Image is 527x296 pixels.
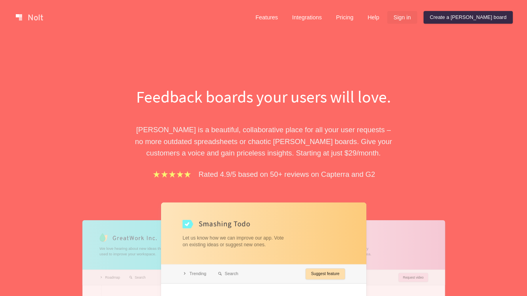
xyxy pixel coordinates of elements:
[128,124,400,159] p: [PERSON_NAME] is a beautiful, collaborative place for all your user requests – no more outdated s...
[387,11,417,24] a: Sign in
[249,11,284,24] a: Features
[128,85,400,108] h1: Feedback boards your users will love.
[199,169,375,180] p: Rated 4.9/5 based on 50+ reviews on Capterra and G2
[152,170,192,179] img: stars.b067e34983.png
[286,11,328,24] a: Integrations
[361,11,386,24] a: Help
[424,11,513,24] a: Create a [PERSON_NAME] board
[330,11,360,24] a: Pricing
